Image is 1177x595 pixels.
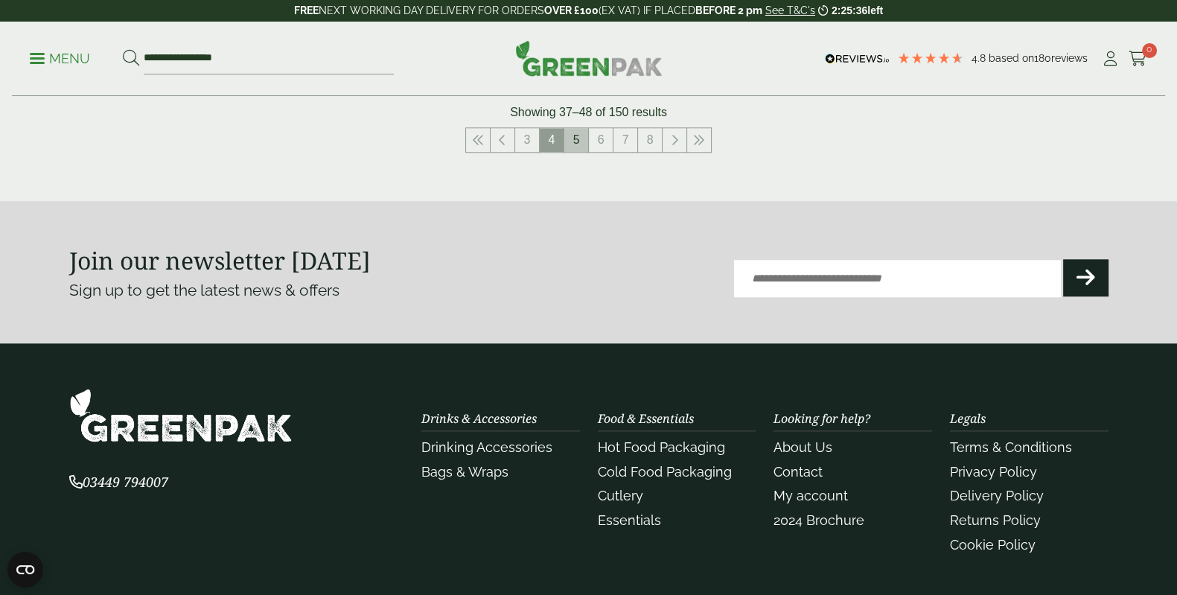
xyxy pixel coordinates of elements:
strong: FREE [294,4,319,16]
p: Menu [30,50,90,68]
i: My Account [1101,51,1120,66]
a: See T&C's [765,4,815,16]
a: Returns Policy [950,512,1041,528]
img: REVIEWS.io [825,54,890,64]
span: 4.8 [972,52,989,64]
strong: Join our newsletter [DATE] [69,244,371,276]
a: 6 [589,128,613,152]
a: 2024 Brochure [773,512,864,528]
a: 0 [1129,48,1147,70]
a: 3 [515,128,539,152]
p: Sign up to get the latest news & offers [69,279,537,302]
a: 5 [564,128,588,152]
a: My account [773,488,848,503]
span: left [867,4,883,16]
span: Based on [989,52,1034,64]
a: Hot Food Packaging [598,439,725,455]
a: Menu [30,50,90,65]
a: 03449 794007 [69,476,168,490]
a: Cold Food Packaging [598,464,732,480]
span: 0 [1142,43,1157,58]
i: Cart [1129,51,1147,66]
img: GreenPak Supplies [69,388,293,442]
a: 8 [638,128,662,152]
a: 7 [613,128,637,152]
strong: BEFORE 2 pm [695,4,762,16]
a: Bags & Wraps [421,464,508,480]
div: 4.78 Stars [897,51,964,65]
span: 4 [540,128,564,152]
img: GreenPak Supplies [515,40,663,76]
a: Terms & Conditions [950,439,1072,455]
a: Cookie Policy [950,537,1036,553]
a: Delivery Policy [950,488,1044,503]
a: Contact [773,464,823,480]
span: reviews [1051,52,1088,64]
strong: OVER £100 [544,4,599,16]
p: Showing 37–48 of 150 results [510,104,667,121]
span: 180 [1034,52,1051,64]
span: 03449 794007 [69,473,168,491]
a: Privacy Policy [950,464,1037,480]
a: Essentials [598,512,661,528]
a: Cutlery [598,488,643,503]
span: 2:25:36 [832,4,867,16]
a: About Us [773,439,832,455]
button: Open CMP widget [7,552,43,588]
a: Drinking Accessories [421,439,552,455]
